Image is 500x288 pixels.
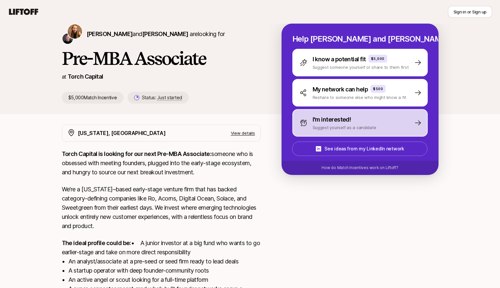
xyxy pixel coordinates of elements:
p: We’re a [US_STATE]–based early-stage venture firm that has backed category-defining companies lik... [62,185,261,231]
p: Status: [142,94,182,102]
span: and [132,30,188,37]
p: Suggest someone yourself or share to them first [313,64,409,70]
img: Christopher Harper [62,33,73,44]
h1: Pre-MBA Associate [62,48,261,68]
p: How do Match Incentives work on Liftoff? [321,165,398,171]
p: $5,000 Match Incentive [62,92,124,104]
p: Suggest yourself as a candidate [313,124,376,131]
img: Katie Reiner [68,24,82,39]
p: View details [231,130,255,136]
p: I'm interested! [313,115,351,124]
a: Torch Capital [68,73,103,80]
p: Help [PERSON_NAME] and [PERSON_NAME] hire [292,34,428,44]
p: someone who is obsessed with meeting founders, plugged into the early-stage ecosystem, and hungry... [62,149,261,177]
p: $500 [373,86,383,91]
p: My network can help [313,85,368,94]
span: [PERSON_NAME] [142,30,188,37]
p: [US_STATE], [GEOGRAPHIC_DATA] [78,129,166,137]
button: See ideas from my LinkedIn network [292,142,427,156]
strong: Torch Capital is looking for our next Pre-MBA Associate: [62,150,212,157]
p: I know a potential fit [313,55,366,64]
p: $5,000 [371,56,385,61]
p: are looking for [87,29,225,39]
p: Reshare to someone else who might know a fit [313,94,406,101]
span: Just started [157,95,182,101]
p: at [62,72,66,81]
strong: The ideal profile could be: [62,240,131,246]
button: Sign in or Sign up [448,6,492,18]
p: See ideas from my LinkedIn network [324,145,404,153]
span: [PERSON_NAME] [87,30,133,37]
